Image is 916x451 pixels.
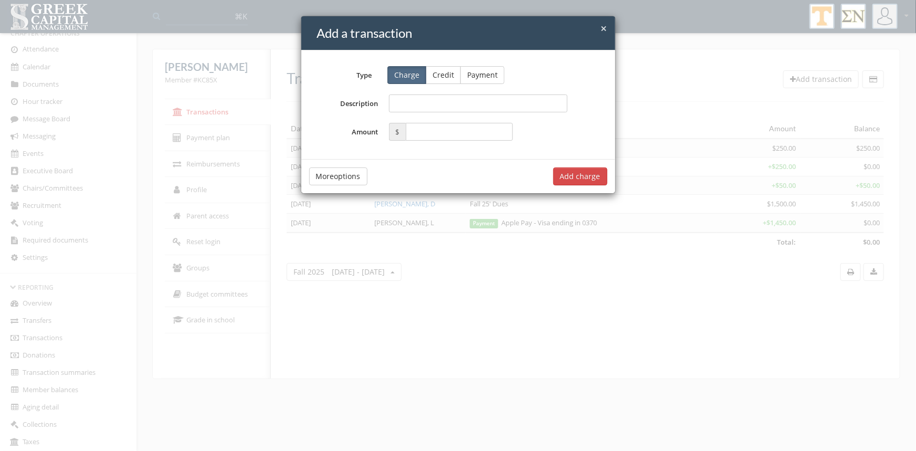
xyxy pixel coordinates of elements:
[553,167,607,185] button: Add charge
[387,66,426,84] button: Charge
[309,123,384,141] label: Amount
[317,24,607,42] h4: Add a transaction
[601,21,607,36] span: ×
[389,123,406,141] span: $
[301,67,380,80] label: Type
[309,95,384,112] label: Description
[460,66,504,84] button: Payment
[426,66,461,84] button: Credit
[309,167,367,185] button: Moreoptions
